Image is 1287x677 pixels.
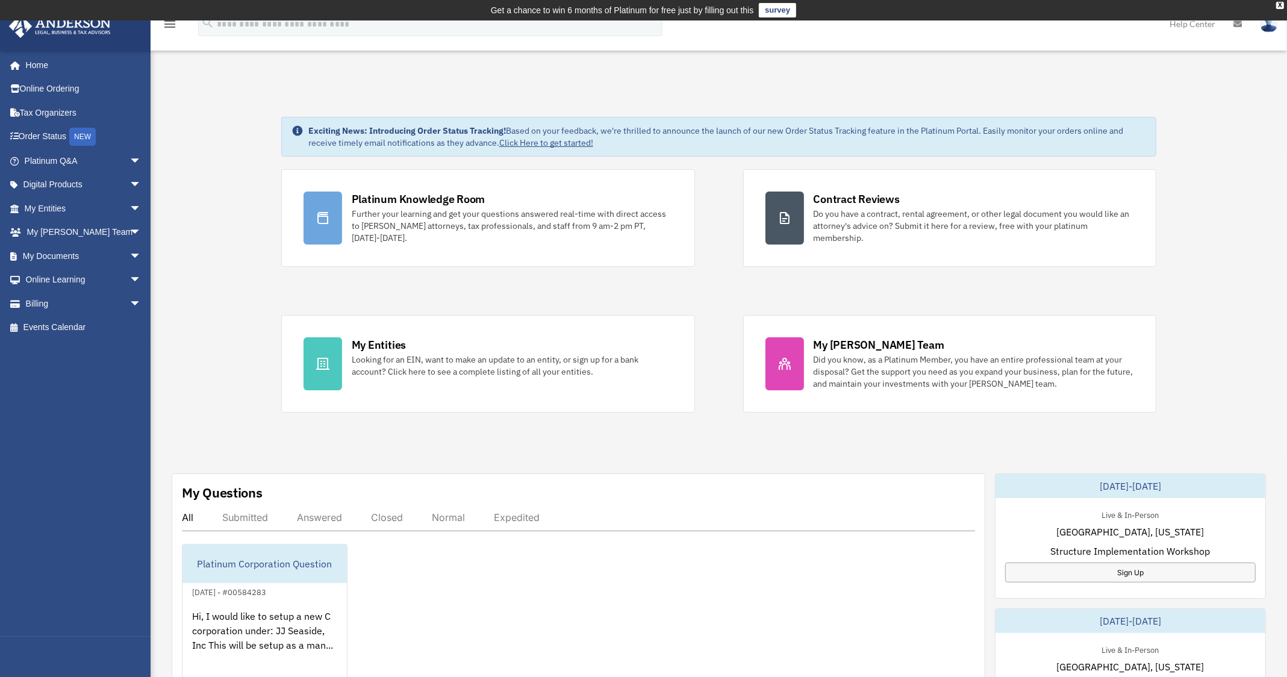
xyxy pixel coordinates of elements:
[1005,563,1256,582] a: Sign Up
[129,220,154,245] span: arrow_drop_down
[1050,544,1210,558] span: Structure Implementation Workshop
[163,17,177,31] i: menu
[1092,643,1168,655] div: Live & In-Person
[371,511,403,523] div: Closed
[743,169,1157,267] a: Contract Reviews Do you have a contract, rental agreement, or other legal document you would like...
[759,3,796,17] a: survey
[743,315,1157,413] a: My [PERSON_NAME] Team Did you know, as a Platinum Member, you have an entire professional team at...
[129,149,154,173] span: arrow_drop_down
[352,337,406,352] div: My Entities
[69,128,96,146] div: NEW
[163,21,177,31] a: menu
[814,192,900,207] div: Contract Reviews
[182,511,193,523] div: All
[222,511,268,523] div: Submitted
[182,484,263,502] div: My Questions
[129,292,154,316] span: arrow_drop_down
[129,173,154,198] span: arrow_drop_down
[8,244,160,268] a: My Documentsarrow_drop_down
[297,511,342,523] div: Answered
[499,137,593,148] a: Click Here to get started!
[8,292,160,316] a: Billingarrow_drop_down
[814,354,1135,390] div: Did you know, as a Platinum Member, you have an entire professional team at your disposal? Get th...
[182,544,347,583] div: Platinum Corporation Question
[182,585,276,597] div: [DATE] - #00584283
[494,511,540,523] div: Expedited
[129,244,154,269] span: arrow_drop_down
[491,3,754,17] div: Get a chance to win 6 months of Platinum for free just by filling out this
[1276,2,1284,9] div: close
[308,125,1147,149] div: Based on your feedback, we're thrilled to announce the launch of our new Order Status Tracking fe...
[281,169,695,267] a: Platinum Knowledge Room Further your learning and get your questions answered real-time with dire...
[308,125,506,136] strong: Exciting News: Introducing Order Status Tracking!
[8,268,160,292] a: Online Learningarrow_drop_down
[8,77,160,101] a: Online Ordering
[8,125,160,149] a: Order StatusNEW
[129,196,154,221] span: arrow_drop_down
[1092,508,1168,520] div: Live & In-Person
[8,316,160,340] a: Events Calendar
[1056,525,1204,539] span: [GEOGRAPHIC_DATA], [US_STATE]
[814,208,1135,244] div: Do you have a contract, rental agreement, or other legal document you would like an attorney's ad...
[996,474,1265,498] div: [DATE]-[DATE]
[352,192,485,207] div: Platinum Knowledge Room
[1260,15,1278,33] img: User Pic
[281,315,695,413] a: My Entities Looking for an EIN, want to make an update to an entity, or sign up for a bank accoun...
[432,511,465,523] div: Normal
[1056,660,1204,674] span: [GEOGRAPHIC_DATA], [US_STATE]
[352,208,673,244] div: Further your learning and get your questions answered real-time with direct access to [PERSON_NAM...
[814,337,944,352] div: My [PERSON_NAME] Team
[129,268,154,293] span: arrow_drop_down
[8,196,160,220] a: My Entitiesarrow_drop_down
[352,354,673,378] div: Looking for an EIN, want to make an update to an entity, or sign up for a bank account? Click her...
[8,101,160,125] a: Tax Organizers
[8,173,160,197] a: Digital Productsarrow_drop_down
[8,149,160,173] a: Platinum Q&Aarrow_drop_down
[5,14,114,38] img: Anderson Advisors Platinum Portal
[8,220,160,245] a: My [PERSON_NAME] Teamarrow_drop_down
[996,609,1265,633] div: [DATE]-[DATE]
[8,53,154,77] a: Home
[201,16,214,30] i: search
